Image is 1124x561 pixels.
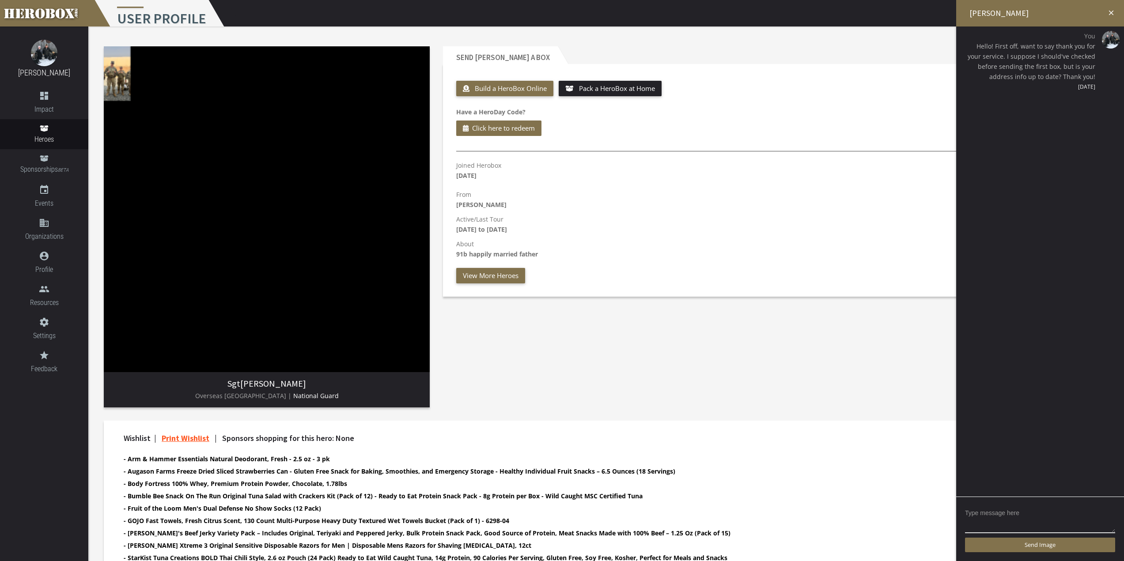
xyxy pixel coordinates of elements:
p: About [456,239,1095,259]
span: National Guard [293,392,339,400]
span: Click here to redeem [472,123,535,134]
span: [DATE] [963,82,1095,92]
span: Send Image [1025,541,1056,549]
b: - [PERSON_NAME] Xtreme 3 Original Sensitive Disposable Razors for Men | Disposable Mens Razors fo... [124,541,531,550]
span: Pack a HeroBox at Home [579,84,655,93]
span: Sgt [227,378,240,389]
b: - Fruit of the Loom Men's Dual Defense No Show Socks (12 Pack) [124,504,321,512]
i: close [1107,9,1115,17]
li: Bumble Bee Snack On The Run Original Tuna Salad with Crackers Kit (Pack of 12) - Ready to Eat Pro... [124,491,1073,501]
b: - Augason Farms Freeze Dried Sliced Strawberries Can - Gluten Free Snack for Baking, Smoothies, a... [124,467,675,475]
span: Sponsors shopping for this hero: None [222,433,354,443]
p: From [456,189,1095,210]
b: - Bumble Bee Snack On The Run Original Tuna Salad with Crackers Kit (Pack of 12) - Ready to Eat P... [124,492,643,500]
p: Joined Herobox [456,160,501,181]
h3: [PERSON_NAME] [111,379,423,388]
span: Overseas [GEOGRAPHIC_DATA] | [195,392,291,400]
button: Click here to redeem [456,120,541,136]
img: image [1102,31,1120,49]
li: Schick Xtreme 3 Original Sensitive Disposable Razors for Men | Disposable Mens Razors for Shaving... [124,540,1073,550]
li: Augason Farms Freeze Dried Sliced Strawberries Can - Gluten Free Snack for Baking, Smoothies, and... [124,466,1073,476]
p: Active/Last Tour [456,214,1095,234]
b: - [PERSON_NAME]'s Beef Jerky Variety Pack – Includes Original, Teriyaki and Peppered Jerky, Bulk ... [124,529,730,537]
b: - Body Fortress 100% Whey, Premium Protein Powder, Chocolate, 1.78lbs [124,479,347,488]
section: Send Kenneth a Box [443,46,1109,297]
li: Body Fortress 100% Whey, Premium Protein Powder, Chocolate, 1.78lbs [124,478,1073,489]
li: Fruit of the Loom Men's Dual Defense No Show Socks (12 Pack) [124,503,1073,513]
b: - GOJO Fast Towels, Fresh Citrus Scent, 130 Count Multi-Purpose Heavy Duty Textured Wet Towels Bu... [124,516,509,525]
button: Pack a HeroBox at Home [559,81,662,96]
img: image [104,46,430,372]
li: Arm & Hammer Essentials Natural Deodorant, Fresh - 2.5 oz - 3 pk [124,454,1073,464]
span: | [154,433,156,443]
a: Print Wishlist [162,433,209,443]
button: View More Heroes [456,268,525,283]
h4: Wishlist [124,434,1073,443]
img: image [31,40,57,66]
li: Jack Link's Beef Jerky Variety Pack – Includes Original, Teriyaki and Peppered Jerky, Bulk Protei... [124,528,1073,538]
span: | [215,433,217,443]
span: Hello! First off, want to say thank you for your service. I suppose I should've checked before se... [963,41,1095,82]
b: [PERSON_NAME] [456,200,507,209]
button: Build a HeroBox Online [456,81,553,96]
li: GOJO Fast Towels, Fresh Citrus Scent, 130 Count Multi-Purpose Heavy Duty Textured Wet Towels Buck... [124,516,1073,526]
h2: Send [PERSON_NAME] a Box [443,46,558,64]
b: 91b happily married father [456,250,538,258]
b: Have a HeroDay Code? [456,108,526,116]
small: BETA [58,167,68,173]
b: [DATE] to [DATE] [456,225,507,233]
b: [DATE] [456,171,477,180]
a: [PERSON_NAME] [18,68,70,77]
span: Build a HeroBox Online [475,84,547,93]
span: You [963,31,1095,41]
b: - Arm & Hammer Essentials Natural Deodorant, Fresh - 2.5 oz - 3 pk [124,455,330,463]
